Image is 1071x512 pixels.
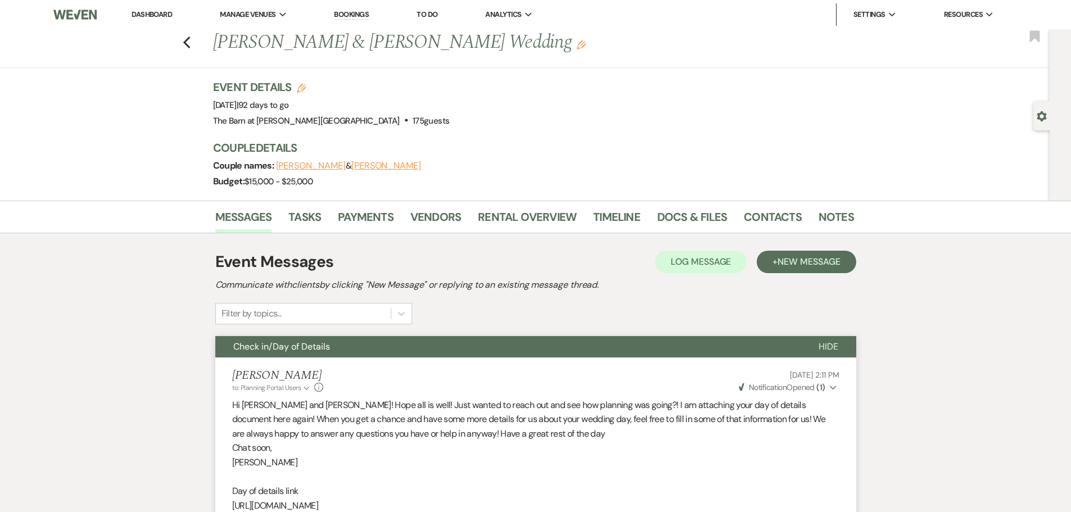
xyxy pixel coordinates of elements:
[351,161,421,170] button: [PERSON_NAME]
[853,9,885,20] span: Settings
[232,442,272,454] span: Chat soon,
[577,39,586,49] button: Edit
[288,208,321,233] a: Tasks
[276,160,421,171] span: &
[232,369,324,383] h5: [PERSON_NAME]
[276,161,346,170] button: [PERSON_NAME]
[417,10,437,19] a: To Do
[237,99,289,111] span: |
[749,382,787,392] span: Notification
[213,115,400,126] span: The Barn at [PERSON_NAME][GEOGRAPHIC_DATA]
[215,336,801,357] button: Check in/Day of Details
[485,9,521,20] span: Analytics
[232,399,826,439] span: Hi [PERSON_NAME] and [PERSON_NAME]! Hope all is well! Just wanted to reach out and see how planni...
[478,208,576,233] a: Rental Overview
[245,176,313,187] span: $15,000 - $25,000
[238,99,289,111] span: 92 days to go
[220,9,275,20] span: Manage Venues
[1037,110,1047,121] button: Open lead details
[816,382,825,392] strong: ( 1 )
[819,208,854,233] a: Notes
[593,208,640,233] a: Timeline
[53,3,96,26] img: Weven Logo
[657,208,727,233] a: Docs & Files
[801,336,856,357] button: Hide
[132,10,172,19] a: Dashboard
[655,251,747,273] button: Log Message
[232,456,298,468] span: [PERSON_NAME]
[232,383,312,393] button: to: Planning Portal Users
[232,485,299,497] span: Day of details link
[215,278,856,292] h2: Communicate with clients by clicking "New Message" or replying to an existing message thread.
[232,383,301,392] span: to: Planning Portal Users
[213,175,245,187] span: Budget:
[213,99,289,111] span: [DATE]
[338,208,394,233] a: Payments
[819,341,838,352] span: Hide
[213,140,843,156] h3: Couple Details
[334,10,369,20] a: Bookings
[413,115,449,126] span: 175 guests
[778,256,840,268] span: New Message
[215,250,334,274] h1: Event Messages
[213,79,450,95] h3: Event Details
[213,29,717,56] h1: [PERSON_NAME] & [PERSON_NAME] Wedding
[222,307,282,320] div: Filter by topics...
[944,9,983,20] span: Resources
[410,208,461,233] a: Vendors
[790,370,839,380] span: [DATE] 2:11 PM
[215,208,272,233] a: Messages
[739,382,825,392] span: Opened
[757,251,856,273] button: +New Message
[671,256,731,268] span: Log Message
[213,160,276,171] span: Couple names:
[737,382,839,393] button: NotificationOpened (1)
[744,208,802,233] a: Contacts
[233,341,330,352] span: Check in/Day of Details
